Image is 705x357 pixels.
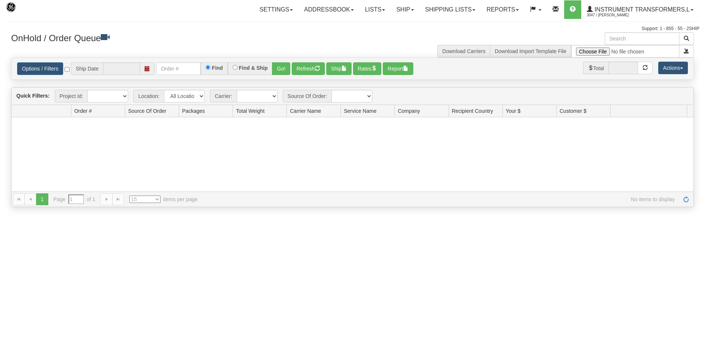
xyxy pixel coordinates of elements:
[679,32,694,45] button: Search
[272,62,290,75] button: Go!
[326,62,352,75] button: Ship
[581,0,699,19] a: Instrument Transformers,L 3047 / [PERSON_NAME]
[11,32,347,43] h3: OnHold / Order Queue
[571,45,679,58] input: Import
[36,193,48,205] span: 1
[452,107,493,115] span: Recipient Country
[495,48,566,54] a: Download Import Template File
[74,107,92,115] span: Order #
[16,92,49,99] label: Quick Filters:
[236,107,265,115] span: Total Weight
[283,90,332,102] span: Source Of Order:
[383,62,413,75] button: Report
[156,62,201,75] input: Order #
[359,0,391,19] a: Lists
[128,107,166,115] span: Source Of Order
[208,196,675,203] span: No items to display
[54,194,96,204] span: Page of 1
[420,0,481,19] a: Shipping lists
[298,0,359,19] a: Addressbook
[442,48,485,54] a: Download Carriers
[290,107,321,115] span: Carrier Name
[129,196,198,203] span: items per page
[133,90,164,102] span: Location:
[593,6,690,13] span: Instrument Transformers,L
[353,62,382,75] button: Rates
[506,107,521,115] span: Your $
[182,107,205,115] span: Packages
[6,2,43,21] img: logo3047.jpg
[254,0,298,19] a: Settings
[680,193,692,205] a: Refresh
[605,32,679,45] input: Search
[583,62,609,74] span: Total
[210,90,237,102] span: Carrier:
[587,12,643,19] span: 3047 / [PERSON_NAME]
[658,62,688,74] button: Actions
[344,107,376,115] span: Service Name
[55,90,87,102] span: Project Id:
[391,0,419,19] a: Ship
[212,65,223,71] label: Find
[71,62,103,75] span: Ship Date
[239,65,268,71] label: Find & Ship
[398,107,420,115] span: Company
[481,0,524,19] a: Reports
[17,62,63,75] a: Options / Filters
[560,107,586,115] span: Customer $
[12,88,693,105] div: grid toolbar
[6,26,699,32] div: Support: 1 - 855 - 55 - 2SHIP
[292,62,325,75] button: Refresh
